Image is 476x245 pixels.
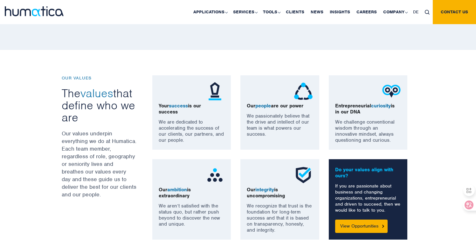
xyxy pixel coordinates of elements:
[335,103,401,115] p: Entrepreneurial is in our DNA
[335,220,388,233] a: View Opportunities
[294,166,313,185] img: ico
[5,6,64,16] img: logo
[205,82,224,101] img: ico
[371,103,391,109] span: curiosity
[255,187,274,193] span: integrity
[425,10,430,15] img: search_icon
[335,167,401,179] p: Do your values align with ours?
[255,103,271,109] span: people
[247,187,313,199] p: Our is uncompromising
[335,183,401,213] p: If you are passionate about business and changing organizations, entrepreneurial and driven to su...
[159,187,225,199] p: Our is extraordinary
[80,86,113,100] span: values
[159,103,225,115] p: Your is our success
[167,187,187,193] span: ambition
[382,225,384,228] img: Button
[335,119,401,143] p: We challenge conventional wisdom through an innovative mindset, always questioning and curious.
[62,87,136,123] h3: The that define who we are
[382,82,401,101] img: ico
[169,103,188,109] span: success
[62,130,136,198] p: Our values underpin everything we do at Humatica. Each team member, regardless of role, geography...
[205,166,224,185] img: ico
[159,203,225,227] p: We aren’t satisfied with the status quo, but rather push beyond to discover the new and unique.
[62,75,136,81] p: OUR VALUES
[413,9,418,15] span: DE
[159,119,225,143] p: We are dedicated to accelerating the success of our clients, our partners, and our people.
[247,113,313,137] p: We passionately believe that the drive and intellect of our team is what powers our success.
[294,82,313,101] img: ico
[247,103,313,109] p: Our are our power
[247,203,313,233] p: We recognize that trust is the foundation for long-term success and that it is based on transpare...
